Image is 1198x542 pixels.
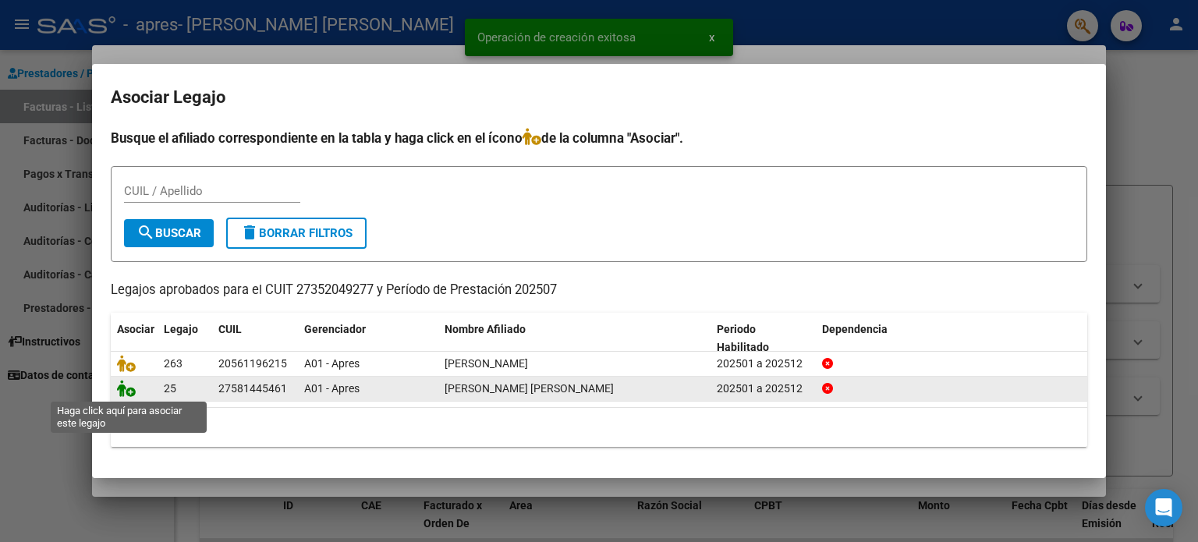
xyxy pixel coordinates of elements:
span: ROJAS STEFANO SANTIAGO [445,357,528,370]
div: 20561196215 [218,355,287,373]
h2: Asociar Legajo [111,83,1087,112]
span: Legajo [164,323,198,335]
span: A01 - Apres [304,357,360,370]
p: Legajos aprobados para el CUIT 27352049277 y Período de Prestación 202507 [111,281,1087,300]
div: Open Intercom Messenger [1145,489,1182,526]
datatable-header-cell: Periodo Habilitado [711,313,816,364]
span: 25 [164,382,176,395]
div: 202501 a 202512 [717,380,810,398]
span: APARICIO PEREZ SAMANTHA NICOLE [445,382,614,395]
h4: Busque el afiliado correspondiente en la tabla y haga click en el ícono de la columna "Asociar". [111,128,1087,148]
mat-icon: delete [240,223,259,242]
datatable-header-cell: CUIL [212,313,298,364]
span: A01 - Apres [304,382,360,395]
span: Periodo Habilitado [717,323,769,353]
datatable-header-cell: Dependencia [816,313,1088,364]
span: CUIL [218,323,242,335]
span: Gerenciador [304,323,366,335]
span: Borrar Filtros [240,226,353,240]
div: 202501 a 202512 [717,355,810,373]
div: 2 registros [111,408,1087,447]
datatable-header-cell: Gerenciador [298,313,438,364]
datatable-header-cell: Asociar [111,313,158,364]
span: Nombre Afiliado [445,323,526,335]
datatable-header-cell: Nombre Afiliado [438,313,711,364]
span: Asociar [117,323,154,335]
mat-icon: search [136,223,155,242]
span: Dependencia [822,323,888,335]
span: Buscar [136,226,201,240]
datatable-header-cell: Legajo [158,313,212,364]
button: Borrar Filtros [226,218,367,249]
div: 27581445461 [218,380,287,398]
span: 263 [164,357,183,370]
button: Buscar [124,219,214,247]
